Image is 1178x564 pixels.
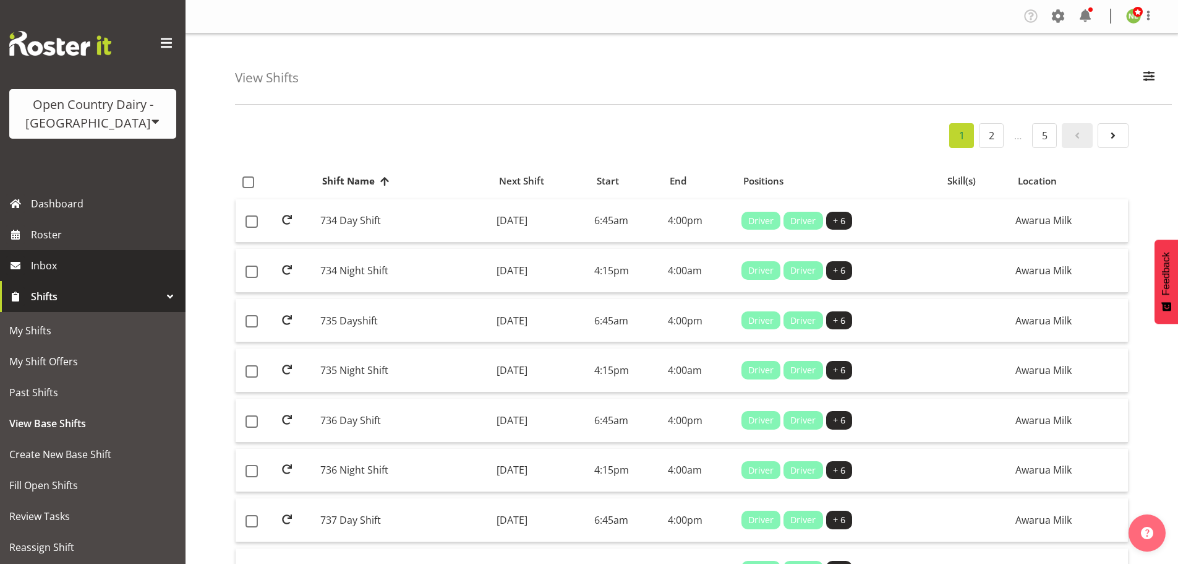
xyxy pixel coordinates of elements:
td: 736 Night Shift [315,449,492,493]
span: + 6 [833,264,845,277]
span: + 6 [833,414,845,427]
td: 4:00pm [663,299,736,343]
span: Driver [790,314,816,328]
td: 737 Day Shift [315,498,492,542]
span: Driver [748,214,774,228]
td: [DATE] [492,249,589,293]
td: 4:15pm [589,449,663,493]
td: [DATE] [492,498,589,542]
span: Awarua Milk [1015,414,1072,427]
span: Create New Base Shift [9,445,176,464]
span: Driver [748,314,774,328]
span: + 6 [833,314,845,328]
span: + 6 [833,214,845,228]
td: 734 Day Shift [315,199,492,243]
td: 4:00am [663,449,736,493]
td: 735 Night Shift [315,349,492,393]
span: Dashboard [31,194,179,213]
span: Awarua Milk [1015,363,1072,377]
span: Positions [743,174,783,188]
td: 6:45am [589,498,663,542]
span: Driver [790,363,816,377]
span: + 6 [833,513,845,527]
td: [DATE] [492,299,589,343]
span: Driver [790,214,816,228]
td: [DATE] [492,449,589,493]
a: Past Shifts [3,377,182,408]
td: 4:00am [663,249,736,293]
span: Reassign Shift [9,538,176,557]
td: 4:00pm [663,498,736,542]
a: Create New Base Shift [3,439,182,470]
span: Location [1018,174,1057,188]
td: 4:00am [663,349,736,393]
td: 6:45am [589,199,663,243]
td: 736 Day Shift [315,399,492,443]
span: Fill Open Shifts [9,476,176,495]
span: Awarua Milk [1015,314,1072,328]
td: [DATE] [492,349,589,393]
h4: View Shifts [235,71,299,85]
span: Skill(s) [947,174,976,188]
td: 734 Night Shift [315,249,492,293]
td: 4:00pm [663,399,736,443]
span: Driver [790,464,816,477]
td: 735 Dayshift [315,299,492,343]
span: + 6 [833,464,845,477]
td: [DATE] [492,399,589,443]
img: help-xxl-2.png [1141,527,1153,539]
span: Review Tasks [9,507,176,526]
a: 5 [1032,123,1057,148]
span: Driver [790,264,816,277]
span: View Base Shifts [9,414,176,433]
span: Next Shift [499,174,544,188]
span: Start [597,174,619,188]
a: Review Tasks [3,501,182,532]
a: View Base Shifts [3,408,182,439]
span: Driver [790,414,816,427]
span: Awarua Milk [1015,264,1072,277]
span: My Shifts [9,321,176,340]
a: Reassign Shift [3,532,182,563]
img: Rosterit website logo [9,31,111,56]
span: Shift Name [322,174,375,188]
button: Filter Employees [1136,64,1162,92]
span: Roster [31,225,179,244]
a: Fill Open Shifts [3,470,182,501]
div: Open Country Dairy - [GEOGRAPHIC_DATA] [22,95,164,132]
td: 6:45am [589,399,663,443]
span: Inbox [31,256,179,275]
td: 4:15pm [589,349,663,393]
a: My Shift Offers [3,346,182,377]
span: Driver [748,264,774,277]
td: 4:00pm [663,199,736,243]
span: Awarua Milk [1015,513,1072,527]
button: Feedback - Show survey [1155,240,1178,324]
span: Driver [790,513,816,527]
span: My Shift Offers [9,352,176,371]
span: Driver [748,513,774,527]
span: Driver [748,414,774,427]
span: Awarua Milk [1015,214,1072,227]
span: Driver [748,464,774,477]
td: 4:15pm [589,249,663,293]
td: 6:45am [589,299,663,343]
span: Shifts [31,287,161,306]
span: End [670,174,686,188]
span: Feedback [1161,252,1172,295]
a: 2 [979,123,1004,148]
span: Awarua Milk [1015,463,1072,477]
td: [DATE] [492,199,589,243]
span: Past Shifts [9,383,176,402]
span: + 6 [833,363,845,377]
span: Driver [748,363,774,377]
a: My Shifts [3,315,182,346]
img: nicole-lloyd7454.jpg [1126,9,1141,24]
